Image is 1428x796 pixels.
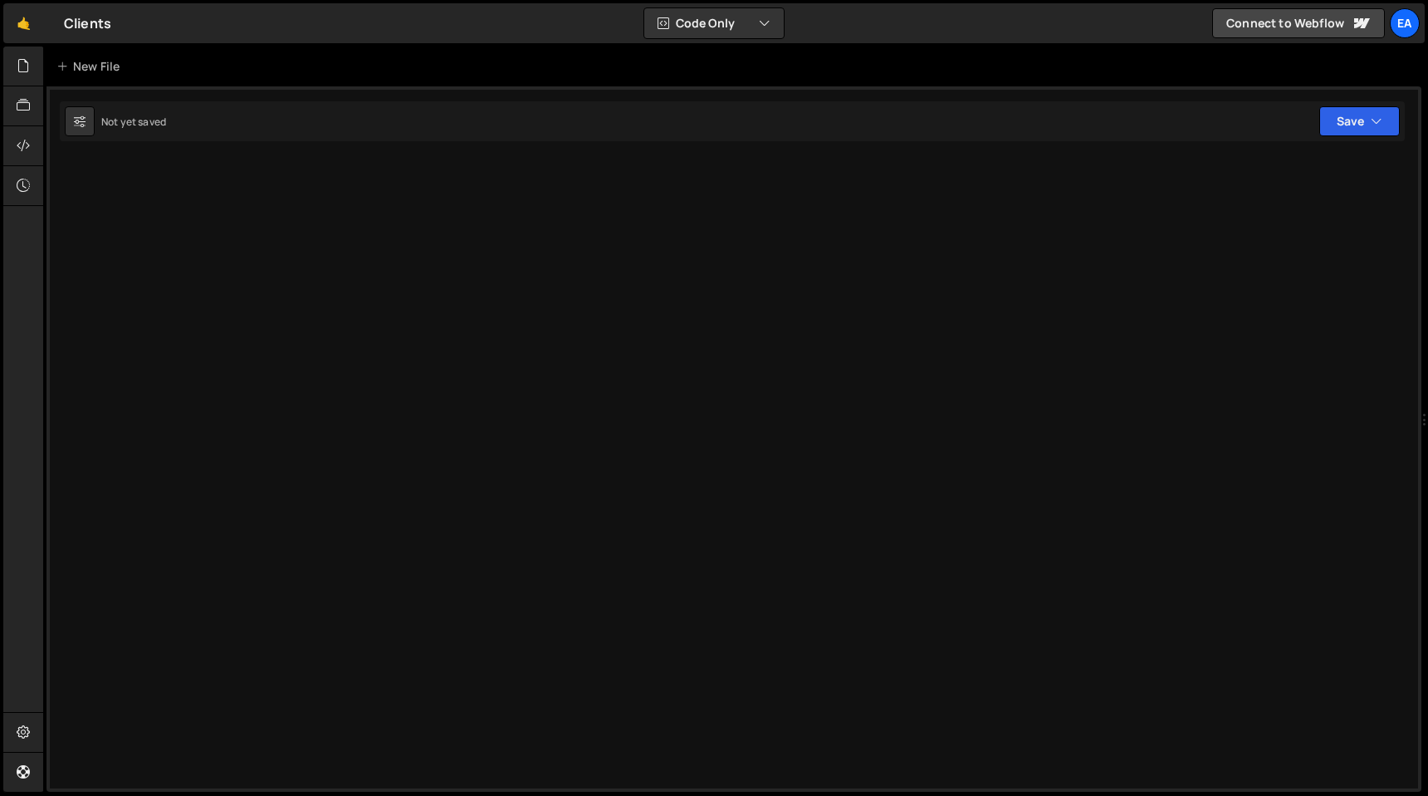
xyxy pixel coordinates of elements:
[64,13,111,33] div: Clients
[1212,8,1385,38] a: Connect to Webflow
[3,3,44,43] a: 🤙
[1390,8,1420,38] a: Ea
[1319,106,1400,136] button: Save
[101,115,166,129] div: Not yet saved
[644,8,784,38] button: Code Only
[56,58,126,75] div: New File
